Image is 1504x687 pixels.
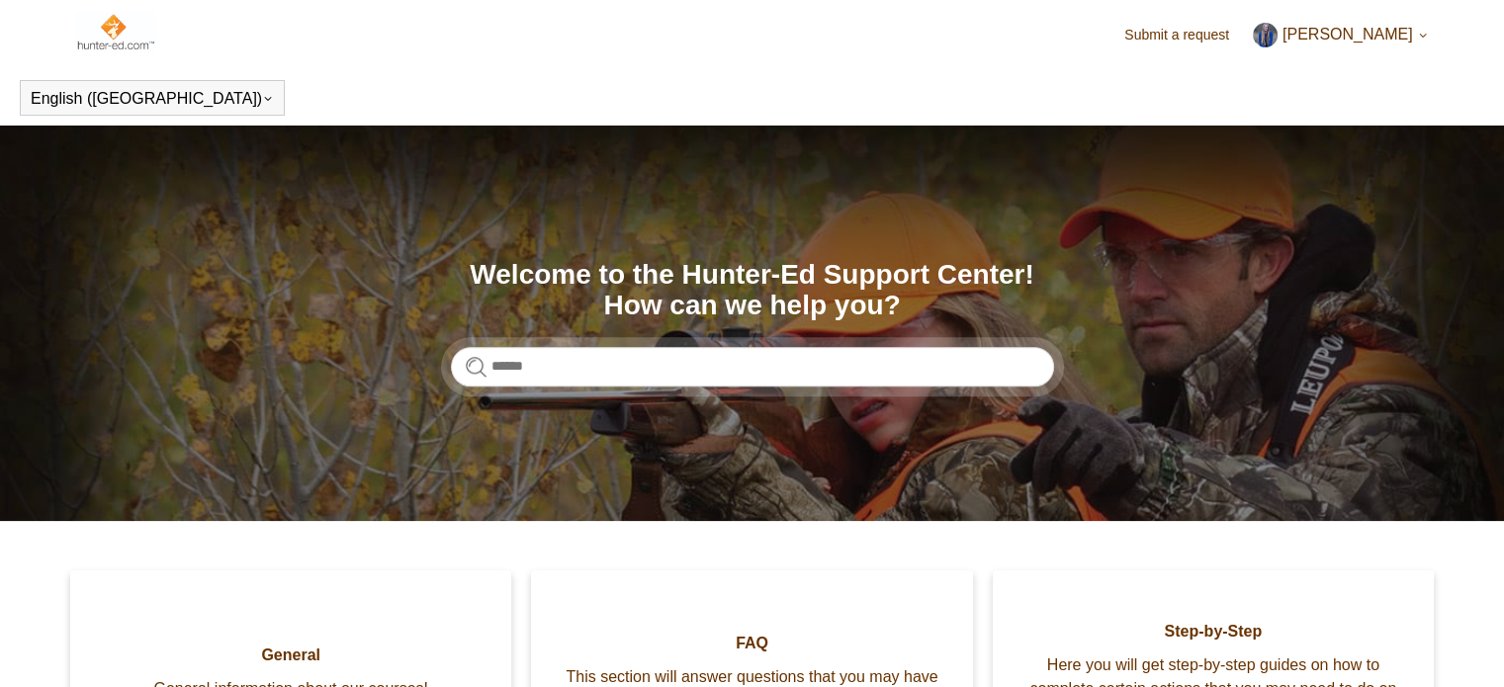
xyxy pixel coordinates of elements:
span: [PERSON_NAME] [1283,26,1413,43]
button: English ([GEOGRAPHIC_DATA]) [31,90,274,108]
button: [PERSON_NAME] [1253,23,1429,47]
span: FAQ [561,632,942,655]
img: Hunter-Ed Help Center home page [75,12,155,51]
input: Search [451,347,1054,386]
a: Submit a request [1124,25,1249,45]
span: General [100,644,482,667]
h1: Welcome to the Hunter-Ed Support Center! How can we help you? [451,260,1054,321]
span: Step-by-Step [1022,620,1404,644]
